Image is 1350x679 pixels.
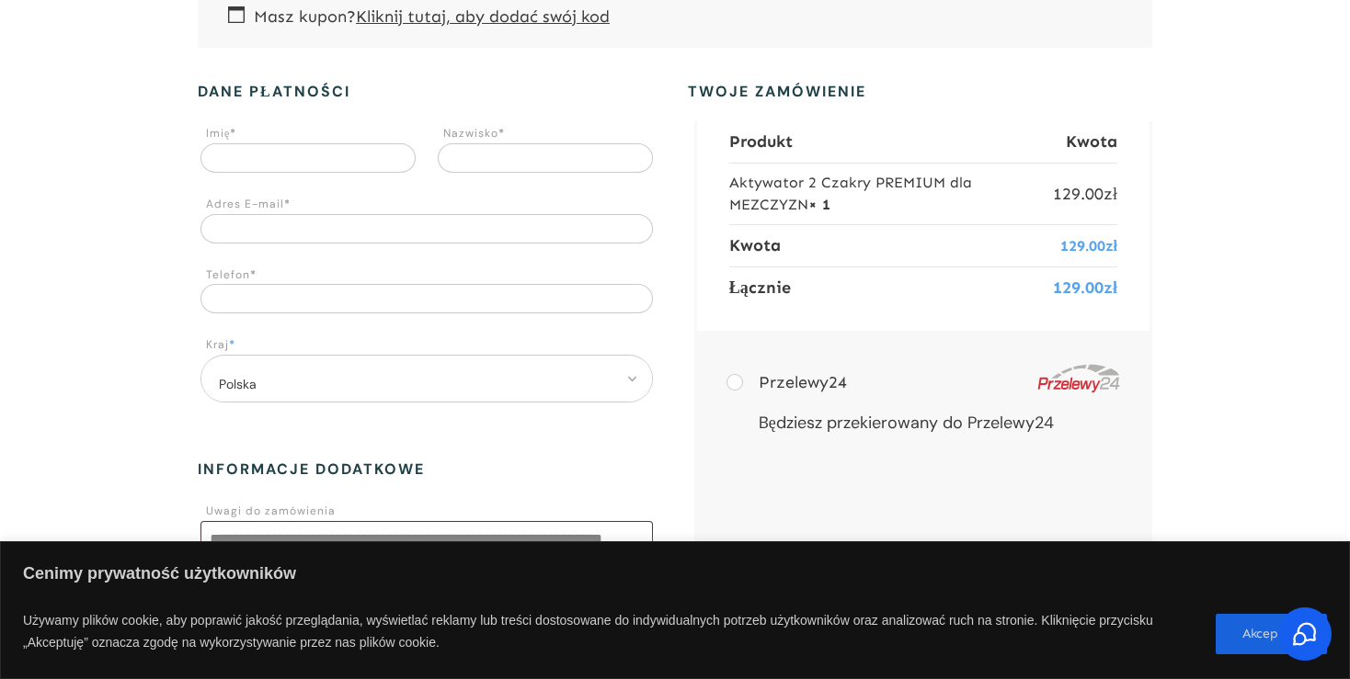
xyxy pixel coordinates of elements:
abbr: required [498,126,505,141]
span: zł [1104,184,1117,204]
abbr: required [230,126,236,141]
label: Nazwisko [443,124,653,144]
th: Produkt [729,121,1053,163]
p: Używamy plików cookie, aby poprawić jakość przeglądania, wyświetlać reklamy lub treści dostosowan... [23,605,1202,663]
a: Wpisz swój kod kuponu [356,6,610,27]
th: Kwota [729,224,1053,266]
th: Kwota [1053,121,1117,163]
span: zł [1104,277,1117,298]
h3: Informacje dodatkowe [198,458,656,481]
button: Akceptuję [1216,614,1327,654]
strong: × 1 [808,196,830,213]
td: Aktywator 2 Czakry PREMIUM dla MEZCZYZN [729,163,1053,224]
h3: Twoje zamówienie [656,81,1114,103]
label: Kraj [206,335,653,356]
label: Imię [206,124,416,144]
span: zł [1105,237,1117,255]
p: Będziesz przekierowany do Przelewy24 [759,408,1105,437]
abbr: required [250,267,257,282]
abbr: required [284,197,291,211]
iframe: Bezpieczne pole wprowadzania płatności [755,435,1109,571]
span: Polska [212,369,641,399]
th: Łącznie [729,266,1053,309]
bdi: 129.00 [1053,184,1117,204]
bdi: 129.00 [1053,277,1117,298]
p: Cenimy prywatność użytkowników [23,558,1327,594]
img: Przelewy24 [1037,364,1120,393]
label: Telefon [206,266,653,286]
label: Uwagi do zamówienia [206,502,653,522]
span: Kraj [201,360,652,402]
h3: Dane płatności [198,81,656,103]
bdi: 129.00 [1060,237,1117,255]
label: Przelewy24 [726,372,847,392]
label: Adres E-mail [206,195,653,215]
